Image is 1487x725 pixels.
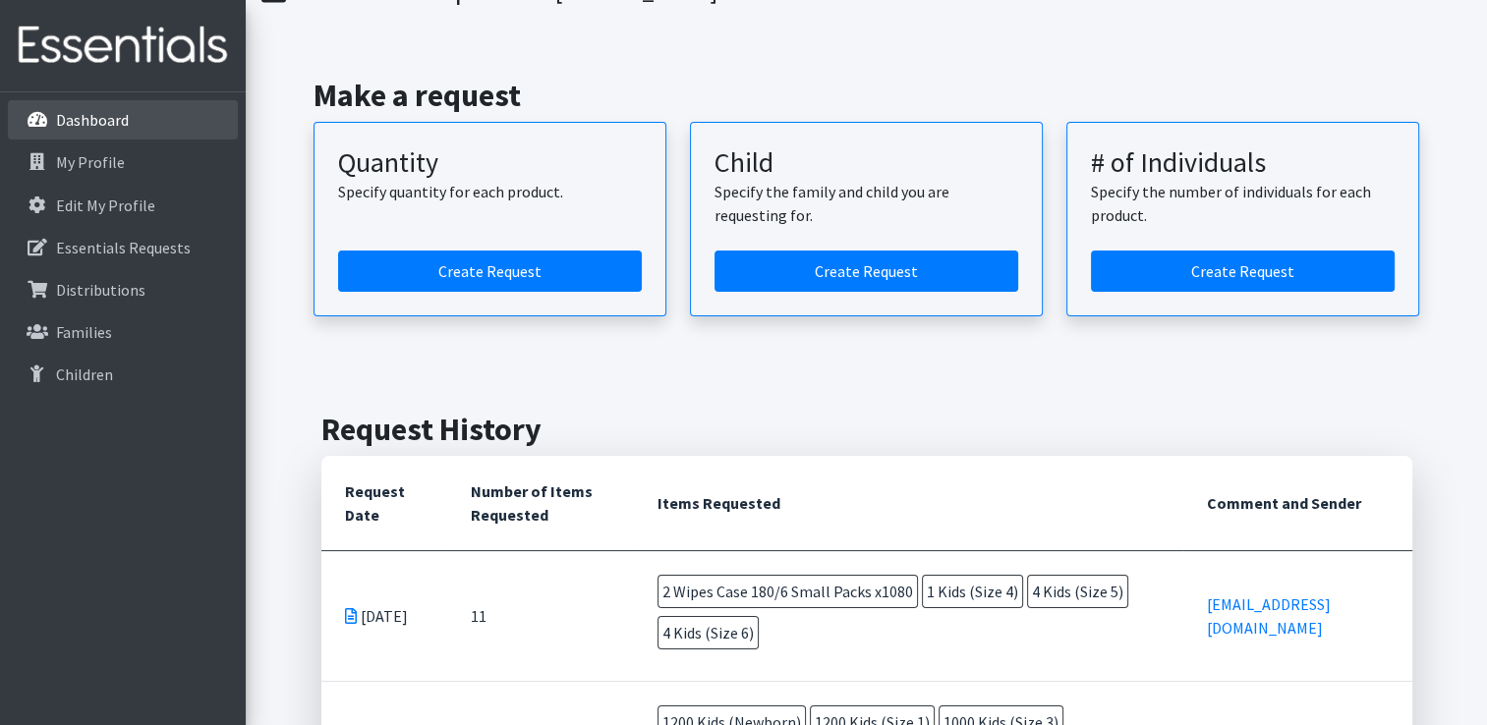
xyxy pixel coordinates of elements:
th: Comment and Sender [1183,456,1412,551]
h3: Child [715,146,1018,180]
h3: # of Individuals [1091,146,1395,180]
span: 4 Kids (Size 6) [658,616,759,649]
p: Dashboard [56,110,129,130]
img: HumanEssentials [8,13,238,79]
span: 4 Kids (Size 5) [1027,575,1128,608]
p: Essentials Requests [56,238,191,257]
span: 1 Kids (Size 4) [922,575,1023,608]
a: Children [8,355,238,394]
a: Create a request by number of individuals [1091,251,1395,292]
td: [DATE] [321,550,447,681]
td: 11 [447,550,635,681]
a: Dashboard [8,100,238,139]
h2: Make a request [314,77,1419,114]
p: My Profile [56,152,125,172]
p: Specify quantity for each product. [338,180,642,203]
p: Families [56,322,112,342]
th: Number of Items Requested [447,456,635,551]
a: Create a request for a child or family [715,251,1018,292]
h2: Request History [321,411,1412,448]
a: Distributions [8,270,238,309]
a: Edit My Profile [8,186,238,225]
a: Essentials Requests [8,228,238,267]
a: My Profile [8,142,238,182]
a: Create a request by quantity [338,251,642,292]
p: Edit My Profile [56,195,155,215]
p: Distributions [56,280,145,300]
p: Specify the family and child you are requesting for. [715,180,1018,227]
th: Request Date [321,456,447,551]
a: [EMAIL_ADDRESS][DOMAIN_NAME] [1207,594,1331,638]
th: Items Requested [634,456,1183,551]
p: Children [56,364,113,384]
a: Families [8,312,238,352]
p: Specify the number of individuals for each product. [1091,180,1395,227]
span: 2 Wipes Case 180/6 Small Packs x1080 [658,575,918,608]
h3: Quantity [338,146,642,180]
